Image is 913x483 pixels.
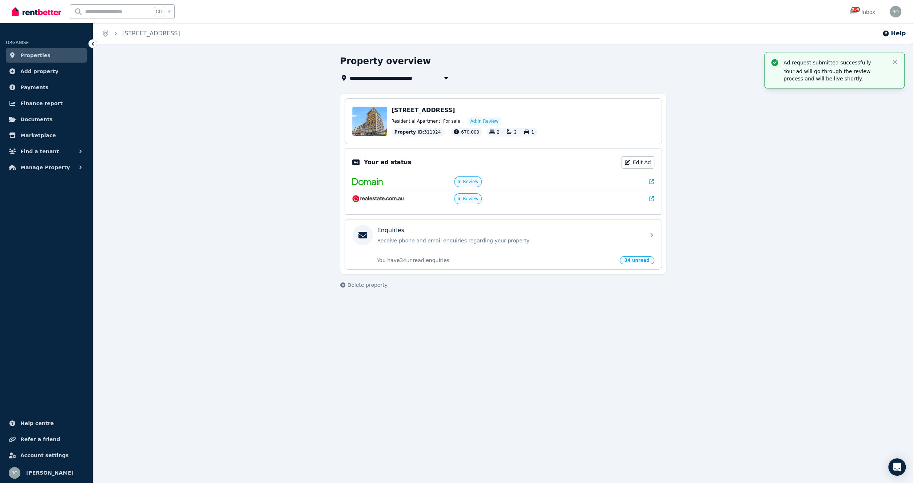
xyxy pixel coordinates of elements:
div: : 311024 [392,128,444,136]
span: In Review [457,196,479,202]
span: k [168,9,171,15]
h1: Property overview [340,55,431,67]
img: RentBetter [12,6,61,17]
span: 954 [851,7,860,12]
span: ORGANISE [6,40,29,45]
a: EnquiriesReceive phone and email enquiries regarding your property [345,219,662,251]
a: Edit Ad [622,156,654,169]
button: Manage Property [6,160,87,175]
span: [STREET_ADDRESS] [392,107,455,114]
img: Roy [890,6,901,17]
span: Find a tenant [20,147,59,156]
a: [STREET_ADDRESS] [122,30,180,37]
span: Refer a friend [20,435,60,444]
span: Ad: In Review [470,118,498,124]
span: [PERSON_NAME] [26,468,74,477]
img: Roy [9,467,20,479]
a: Add property [6,64,87,79]
p: You have 34 unread enquiries [377,257,615,264]
span: Properties [20,51,51,60]
a: Marketplace [6,128,87,143]
span: 2 [497,130,500,135]
span: Finance report [20,99,63,108]
a: Finance report [6,96,87,111]
span: Residential Apartment | For sale [392,118,460,124]
span: Add property [20,67,59,76]
p: Enquiries [377,226,404,235]
img: Domain.com.au [352,178,383,185]
span: Ctrl [154,7,165,16]
span: Property ID [394,129,423,135]
div: Open Intercom Messenger [888,458,906,476]
a: Documents [6,112,87,127]
span: Delete property [348,281,388,289]
span: 670,000 [461,130,479,135]
span: Documents [20,115,53,124]
p: Ad request submitted successfully [783,59,885,66]
span: Help centre [20,419,54,428]
span: Marketplace [20,131,56,140]
a: Payments [6,80,87,95]
span: 34 unread [620,256,654,264]
button: Help [882,29,906,38]
p: Your ad will go through the review process and will be live shortly. [783,68,885,82]
nav: Breadcrumb [93,23,189,44]
a: Properties [6,48,87,63]
a: Refer a friend [6,432,87,447]
span: Manage Property [20,163,70,172]
span: In Review [457,179,479,185]
button: Delete property [340,281,388,289]
span: Payments [20,83,48,92]
p: Your ad status [364,158,411,167]
button: Find a tenant [6,144,87,159]
span: Account settings [20,451,69,460]
a: Help centre [6,416,87,431]
img: RealEstate.com.au [352,195,404,202]
span: 1 [531,130,534,135]
div: Inbox [850,8,875,16]
p: Receive phone and email enquiries regarding your property [377,237,641,244]
a: Account settings [6,448,87,463]
span: 2 [514,130,517,135]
